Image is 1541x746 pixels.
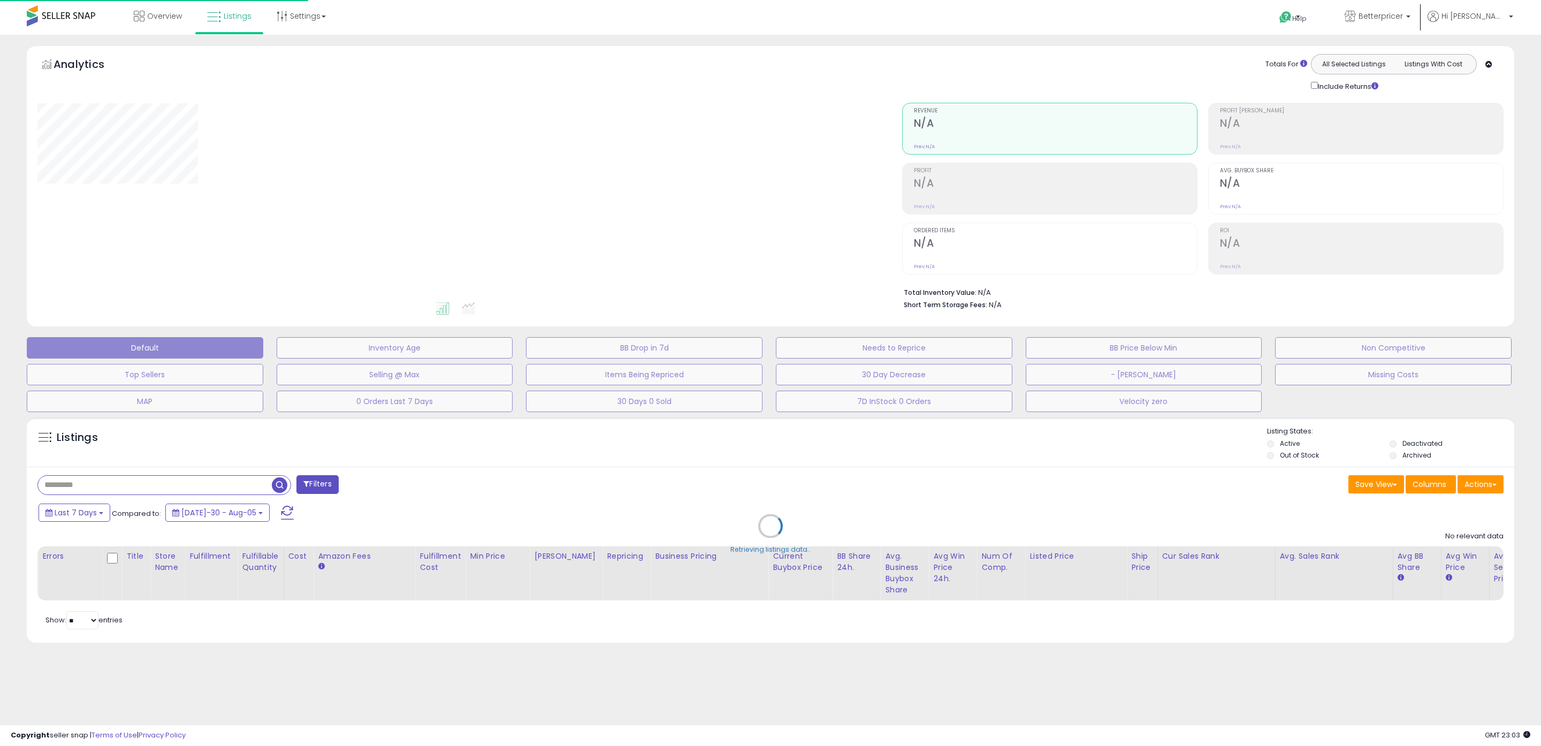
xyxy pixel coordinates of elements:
[1220,117,1503,132] h2: N/A
[914,108,1197,114] span: Revenue
[1220,263,1241,270] small: Prev: N/A
[27,337,263,359] button: Default
[277,337,513,359] button: Inventory Age
[914,237,1197,252] h2: N/A
[914,177,1197,192] h2: N/A
[776,364,1012,385] button: 30 Day Decrease
[989,300,1002,310] span: N/A
[526,391,762,412] button: 30 Days 0 Sold
[914,228,1197,234] span: Ordered Items
[904,285,1496,298] li: N/A
[1292,14,1307,23] span: Help
[730,545,811,554] div: Retrieving listings data..
[1275,337,1512,359] button: Non Competitive
[1220,168,1503,174] span: Avg. Buybox Share
[776,391,1012,412] button: 7D InStock 0 Orders
[904,288,977,297] b: Total Inventory Value:
[776,337,1012,359] button: Needs to Reprice
[1026,364,1262,385] button: - [PERSON_NAME]
[914,203,935,210] small: Prev: N/A
[1275,364,1512,385] button: Missing Costs
[1026,391,1262,412] button: Velocity zero
[1303,80,1391,92] div: Include Returns
[147,11,182,21] span: Overview
[1220,237,1503,252] h2: N/A
[914,117,1197,132] h2: N/A
[224,11,251,21] span: Listings
[277,391,513,412] button: 0 Orders Last 7 Days
[54,57,125,74] h5: Analytics
[1220,108,1503,114] span: Profit [PERSON_NAME]
[914,168,1197,174] span: Profit
[914,263,935,270] small: Prev: N/A
[27,364,263,385] button: Top Sellers
[1026,337,1262,359] button: BB Price Below Min
[1220,228,1503,234] span: ROI
[1441,11,1506,21] span: Hi [PERSON_NAME]
[1279,11,1292,24] i: Get Help
[526,337,762,359] button: BB Drop in 7d
[1220,143,1241,150] small: Prev: N/A
[1359,11,1403,21] span: Betterpricer
[1220,177,1503,192] h2: N/A
[1271,3,1328,35] a: Help
[1428,11,1513,35] a: Hi [PERSON_NAME]
[277,364,513,385] button: Selling @ Max
[914,143,935,150] small: Prev: N/A
[1265,59,1307,70] div: Totals For
[526,364,762,385] button: Items Being Repriced
[1220,203,1241,210] small: Prev: N/A
[1393,57,1473,71] button: Listings With Cost
[27,391,263,412] button: MAP
[904,300,987,309] b: Short Term Storage Fees:
[1314,57,1394,71] button: All Selected Listings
